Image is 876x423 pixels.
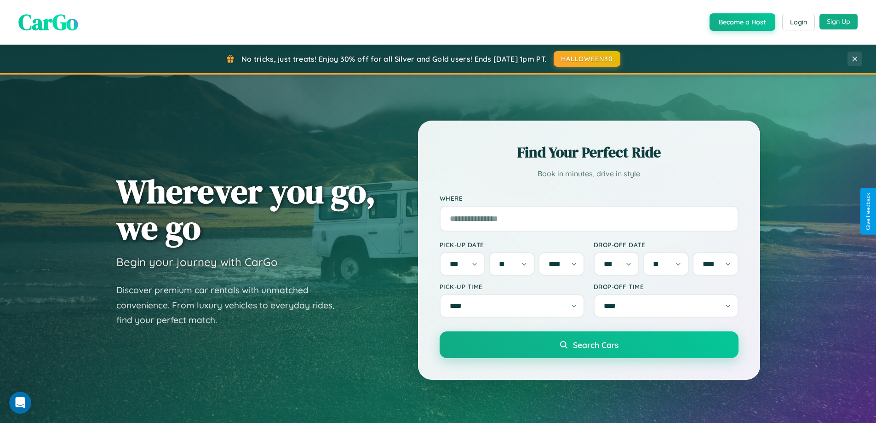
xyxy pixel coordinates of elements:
span: CarGo [18,7,78,37]
iframe: Intercom live chat [9,392,31,414]
h3: Begin your journey with CarGo [116,255,278,269]
button: Login [782,14,815,30]
label: Drop-off Date [594,241,739,249]
label: Where [440,194,739,202]
h1: Wherever you go, we go [116,173,376,246]
p: Book in minutes, drive in style [440,167,739,180]
label: Pick-up Date [440,241,584,249]
span: Search Cars [573,340,618,350]
p: Discover premium car rentals with unmatched convenience. From luxury vehicles to everyday rides, ... [116,283,346,328]
div: Give Feedback [865,193,871,230]
button: Search Cars [440,331,739,358]
span: No tricks, just treats! Enjoy 30% off for all Silver and Gold users! Ends [DATE] 1pm PT. [241,54,547,64]
button: Sign Up [819,14,858,29]
button: Become a Host [710,13,775,31]
button: HALLOWEEN30 [554,51,620,67]
label: Drop-off Time [594,283,739,290]
label: Pick-up Time [440,283,584,290]
h2: Find Your Perfect Ride [440,142,739,162]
